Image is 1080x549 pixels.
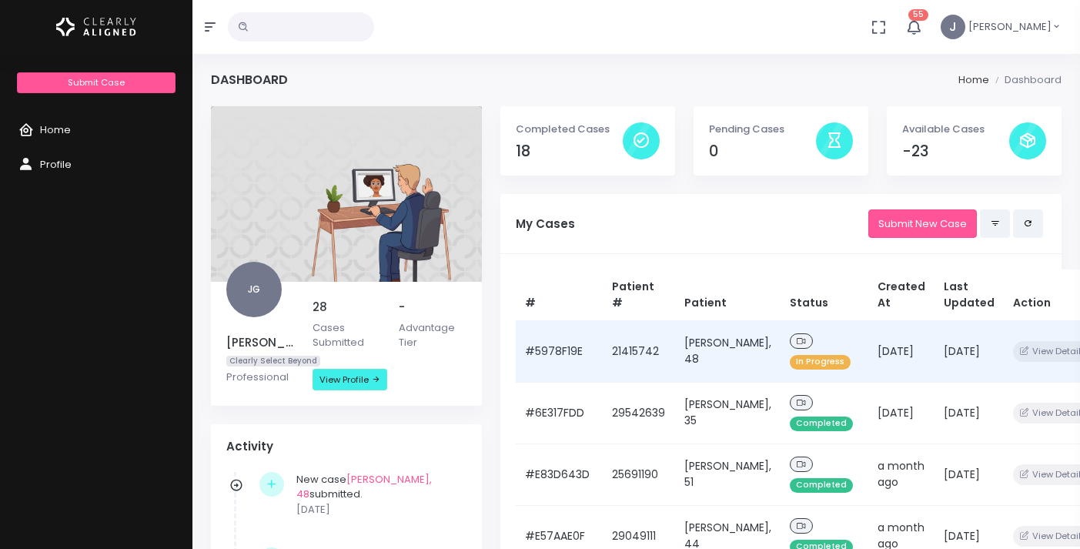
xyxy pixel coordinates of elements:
h4: 18 [516,142,623,160]
span: In Progress [790,355,851,370]
span: Clearly Select Beyond [226,356,320,367]
h5: My Cases [516,217,868,231]
td: #5978F19E [516,320,603,382]
span: JG [226,262,282,317]
td: 21415742 [603,320,675,382]
td: [DATE] [868,320,935,382]
p: Completed Cases [516,122,623,137]
td: [PERSON_NAME], 51 [675,444,781,505]
span: Home [40,122,71,137]
span: Submit Case [68,76,125,89]
th: # [516,269,603,321]
th: Patient # [603,269,675,321]
a: [PERSON_NAME], 48 [296,472,432,502]
h5: [PERSON_NAME] [226,336,294,350]
p: Cases Submitted [313,320,380,350]
p: [DATE] [296,502,459,517]
td: [PERSON_NAME], 35 [675,382,781,444]
td: #6E317FDD [516,382,603,444]
td: [DATE] [935,320,1004,382]
img: Logo Horizontal [56,11,136,43]
h4: -23 [902,142,1009,160]
a: Submit Case [17,72,175,93]
h5: 28 [313,300,380,314]
td: [DATE] [868,382,935,444]
h4: 0 [709,142,816,160]
p: Professional [226,370,294,385]
span: 55 [908,9,928,21]
th: Status [781,269,868,321]
h4: Activity [226,440,466,454]
th: Patient [675,269,781,321]
td: 25691190 [603,444,675,505]
span: J [941,15,965,39]
a: View Profile [313,369,387,390]
p: Available Cases [902,122,1009,137]
h5: - [399,300,466,314]
td: 29542639 [603,382,675,444]
th: Last Updated [935,269,1004,321]
span: Completed [790,478,853,493]
td: [PERSON_NAME], 48 [675,320,781,382]
td: [DATE] [935,382,1004,444]
td: a month ago [868,444,935,505]
a: Submit New Case [868,209,977,238]
th: Created At [868,269,935,321]
div: New case submitted. [296,472,459,517]
p: Pending Cases [709,122,816,137]
h4: Dashboard [211,72,288,87]
li: Dashboard [989,72,1062,88]
li: Home [958,72,989,88]
span: Profile [40,157,72,172]
span: [PERSON_NAME] [968,19,1052,35]
p: Advantage Tier [399,320,466,350]
span: Completed [790,417,853,431]
td: [DATE] [935,444,1004,505]
td: #E83D643D [516,444,603,505]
